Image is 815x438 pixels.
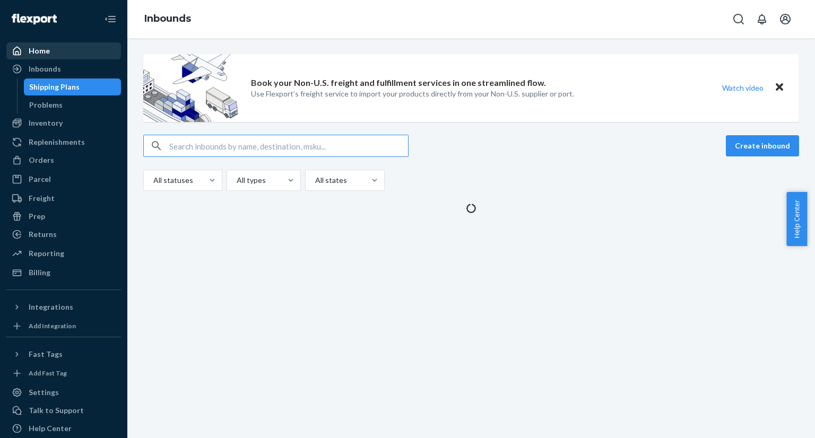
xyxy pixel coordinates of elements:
button: Integrations [6,299,121,316]
input: Search inbounds by name, destination, msku... [169,135,408,156]
div: Help Center [29,423,72,434]
img: Flexport logo [12,14,57,24]
div: Add Fast Tag [29,369,67,378]
button: Open notifications [751,8,773,30]
div: Problems [29,100,63,110]
button: Create inbound [726,135,799,156]
div: Talk to Support [29,405,84,416]
input: All states [314,175,315,186]
a: Settings [6,384,121,401]
div: Integrations [29,302,73,312]
a: Returns [6,226,121,243]
div: Prep [29,211,45,222]
div: Home [29,46,50,56]
button: Help Center [786,192,807,246]
button: Watch video [715,80,770,95]
a: Inventory [6,115,121,132]
div: Freight [29,193,55,204]
div: Orders [29,155,54,165]
div: Billing [29,267,50,278]
div: Settings [29,387,59,398]
a: Replenishments [6,134,121,151]
a: Parcel [6,171,121,188]
a: Reporting [6,245,121,262]
div: Inbounds [29,64,61,74]
div: Returns [29,229,57,240]
div: Add Integration [29,321,76,330]
div: Parcel [29,174,51,185]
button: Close [773,80,786,95]
a: Help Center [6,420,121,437]
a: Shipping Plans [24,78,122,95]
div: Inventory [29,118,63,128]
div: Replenishments [29,137,85,147]
p: Use Flexport’s freight service to import your products directly from your Non-U.S. supplier or port. [251,89,574,99]
ol: breadcrumbs [136,4,200,34]
a: Problems [24,97,122,113]
a: Add Fast Tag [6,367,121,380]
button: Open account menu [775,8,796,30]
div: Shipping Plans [29,82,80,92]
a: Freight [6,190,121,207]
input: All types [236,175,237,186]
div: Fast Tags [29,349,63,360]
a: Prep [6,208,121,225]
input: All statuses [152,175,153,186]
button: Open Search Box [728,8,749,30]
a: Home [6,42,121,59]
a: Talk to Support [6,402,121,419]
div: Reporting [29,248,64,259]
button: Fast Tags [6,346,121,363]
p: Book your Non-U.S. freight and fulfillment services in one streamlined flow. [251,77,546,89]
a: Inbounds [6,60,121,77]
a: Inbounds [144,13,191,24]
a: Billing [6,264,121,281]
a: Orders [6,152,121,169]
button: Close Navigation [100,8,121,30]
a: Add Integration [6,320,121,332]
